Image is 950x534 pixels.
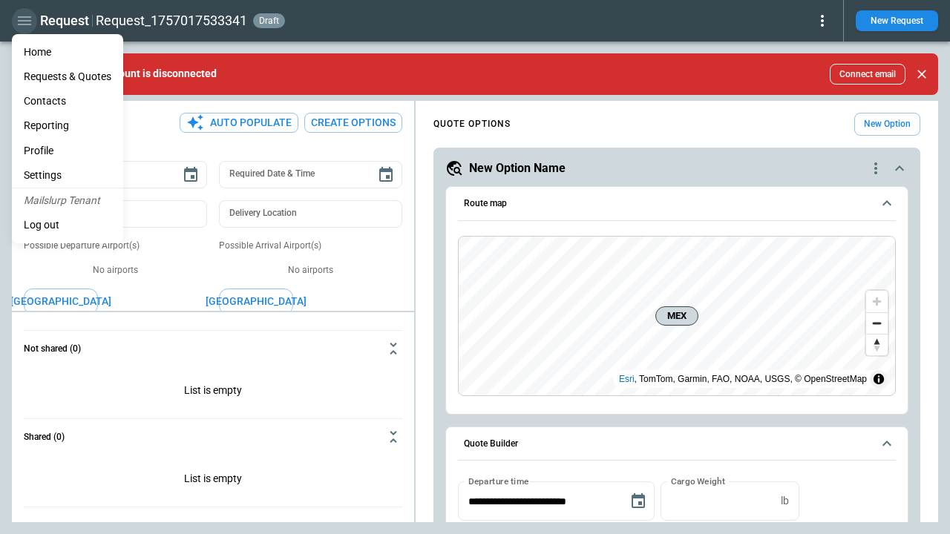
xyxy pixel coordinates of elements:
a: Settings [12,163,123,188]
a: Reporting [12,113,123,138]
li: Log out [12,213,123,237]
a: Contacts [12,89,123,113]
a: Home [12,40,123,65]
a: Profile [12,139,123,163]
a: Requests & Quotes [12,65,123,89]
li: Mailslurp Tenant [12,188,123,213]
